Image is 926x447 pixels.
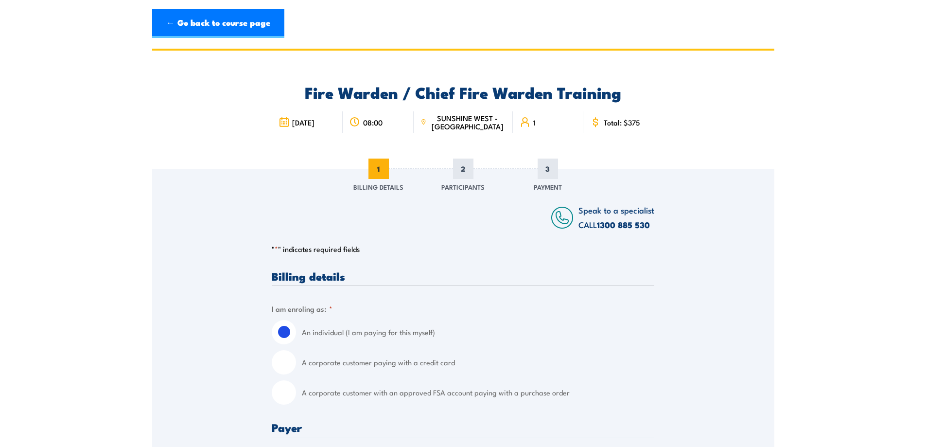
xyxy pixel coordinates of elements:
p: " " indicates required fields [272,244,654,254]
h2: Fire Warden / Chief Fire Warden Training [272,85,654,99]
span: SUNSHINE WEST - [GEOGRAPHIC_DATA] [429,114,506,130]
label: A corporate customer with an approved FSA account paying with a purchase order [302,380,654,405]
h3: Payer [272,422,654,433]
span: [DATE] [292,118,314,126]
a: 1300 885 530 [597,218,650,231]
h3: Billing details [272,270,654,282]
legend: I am enroling as: [272,303,332,314]
span: 08:00 [363,118,383,126]
span: 2 [453,159,473,179]
a: ← Go back to course page [152,9,284,38]
span: 1 [368,159,389,179]
span: Total: $375 [604,118,640,126]
span: Payment [534,182,562,192]
span: Billing Details [353,182,403,192]
span: 3 [538,159,558,179]
label: An individual (I am paying for this myself) [302,320,654,344]
label: A corporate customer paying with a credit card [302,350,654,375]
span: 1 [533,118,536,126]
span: Speak to a specialist CALL [578,204,654,231]
span: Participants [441,182,485,192]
